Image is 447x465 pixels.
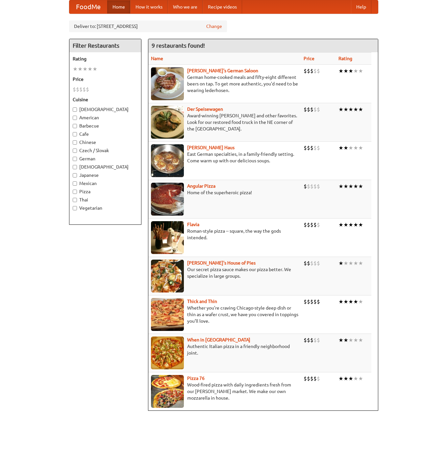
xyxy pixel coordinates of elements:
li: $ [304,106,307,113]
li: $ [313,337,317,344]
li: $ [83,86,86,93]
li: ★ [353,260,358,267]
li: $ [76,86,79,93]
img: angular.jpg [151,183,184,216]
input: Pizza [73,190,77,194]
p: Authentic Italian pizza in a friendly neighborhood joint. [151,343,298,356]
li: $ [304,375,307,382]
li: ★ [338,337,343,344]
li: $ [317,221,320,228]
li: ★ [78,65,83,73]
li: ★ [348,260,353,267]
li: ★ [348,144,353,151]
p: Award-winning [PERSON_NAME] and other favorites. Look for our restored food truck in the NE corne... [151,112,298,132]
img: kohlhaus.jpg [151,144,184,177]
li: ★ [338,144,343,151]
input: Barbecue [73,124,77,128]
li: ★ [348,375,353,382]
li: ★ [358,260,363,267]
label: Japanese [73,172,138,178]
li: ★ [87,65,92,73]
li: ★ [348,337,353,344]
li: $ [304,298,307,305]
input: American [73,116,77,120]
li: ★ [353,183,358,190]
li: $ [310,67,313,75]
li: ★ [358,298,363,305]
input: Mexican [73,181,77,186]
h5: Cuisine [73,96,138,103]
a: [PERSON_NAME]'s House of Pies [187,260,256,266]
a: Price [304,56,314,61]
label: Thai [73,197,138,203]
a: [PERSON_NAME]'s German Saloon [187,68,258,73]
b: When in [GEOGRAPHIC_DATA] [187,337,250,342]
p: Roman-style pizza -- square, the way the gods intended. [151,228,298,241]
li: $ [310,221,313,228]
li: ★ [358,67,363,75]
p: Our secret pizza sauce makes our pizza better. We specialize in large groups. [151,266,298,279]
li: ★ [358,183,363,190]
img: esthers.jpg [151,67,184,100]
li: ★ [343,67,348,75]
h4: Filter Restaurants [69,39,141,52]
p: German home-cooked meals and fifty-eight different beers on tap. To get more authentic, you'd nee... [151,74,298,94]
li: ★ [353,375,358,382]
b: Thick and Thin [187,299,217,304]
input: German [73,157,77,161]
p: Wood-fired pizza with daily ingredients fresh from our [PERSON_NAME] market. We make our own mozz... [151,382,298,401]
li: $ [304,260,307,267]
label: German [73,155,138,162]
label: Czech / Slovak [73,147,138,154]
label: Pizza [73,188,138,195]
li: ★ [348,298,353,305]
li: $ [304,221,307,228]
li: ★ [338,67,343,75]
li: ★ [343,144,348,151]
li: $ [86,86,89,93]
li: $ [307,144,310,151]
li: ★ [338,298,343,305]
li: $ [304,183,307,190]
li: $ [304,337,307,344]
li: ★ [353,337,358,344]
a: Flavia [187,222,199,227]
li: $ [307,260,310,267]
li: ★ [92,65,97,73]
li: ★ [358,375,363,382]
input: [DEMOGRAPHIC_DATA] [73,165,77,169]
a: Home [107,0,130,13]
li: ★ [358,144,363,151]
label: Mexican [73,180,138,187]
input: Japanese [73,173,77,177]
label: [DEMOGRAPHIC_DATA] [73,106,138,113]
li: ★ [343,375,348,382]
a: Name [151,56,163,61]
li: ★ [338,375,343,382]
li: ★ [338,260,343,267]
label: Barbecue [73,123,138,129]
li: ★ [338,183,343,190]
li: $ [317,260,320,267]
li: $ [317,337,320,344]
li: $ [313,221,317,228]
a: Der Speisewagen [187,106,223,112]
li: $ [307,375,310,382]
li: ★ [73,65,78,73]
li: ★ [348,183,353,190]
li: ★ [343,183,348,190]
li: ★ [353,221,358,228]
label: [DEMOGRAPHIC_DATA] [73,164,138,170]
ng-pluralize: 9 restaurants found! [152,42,205,49]
a: Recipe videos [203,0,242,13]
li: $ [307,337,310,344]
h5: Rating [73,56,138,62]
a: Pizza 76 [187,376,205,381]
li: ★ [353,298,358,305]
li: ★ [338,221,343,228]
li: $ [313,106,317,113]
li: $ [79,86,83,93]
